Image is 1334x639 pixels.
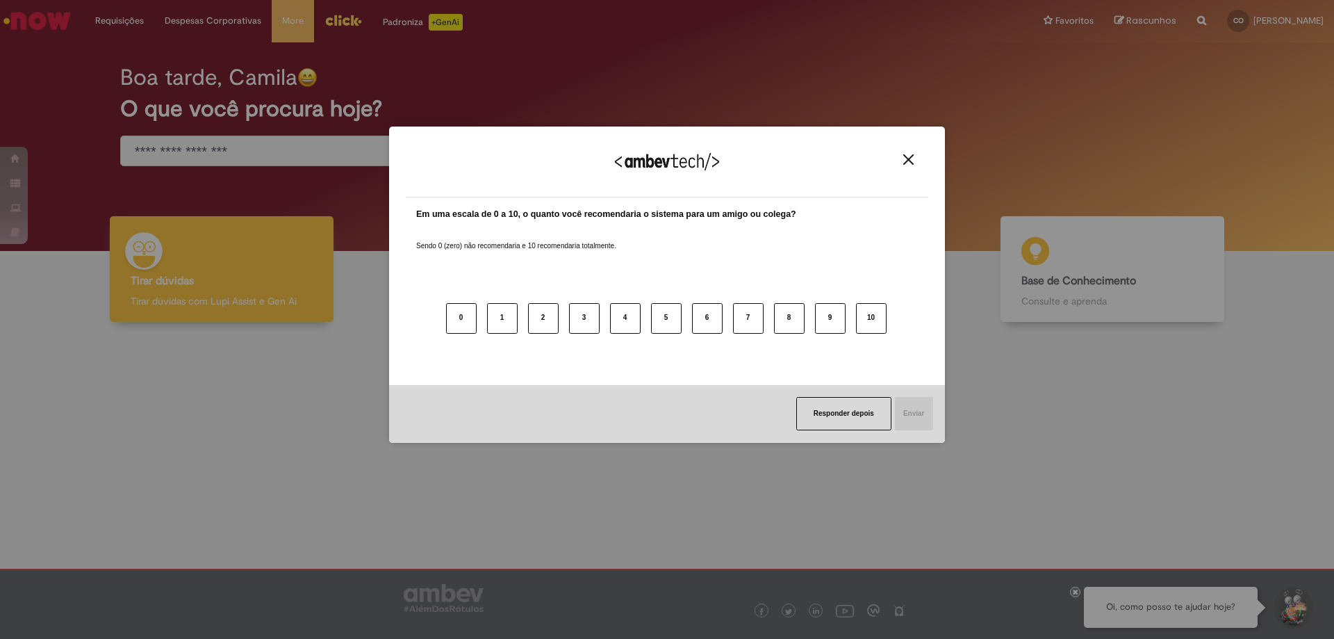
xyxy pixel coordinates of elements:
[416,208,796,221] label: Em uma escala de 0 a 10, o quanto você recomendaria o sistema para um amigo ou colega?
[615,153,719,170] img: Logo Ambevtech
[903,154,914,165] img: Close
[569,303,600,334] button: 3
[692,303,723,334] button: 6
[651,303,682,334] button: 5
[774,303,805,334] button: 8
[446,303,477,334] button: 0
[528,303,559,334] button: 2
[796,397,891,430] button: Responder depois
[610,303,641,334] button: 4
[416,225,616,251] label: Sendo 0 (zero) não recomendaria e 10 recomendaria totalmente.
[856,303,887,334] button: 10
[487,303,518,334] button: 1
[815,303,846,334] button: 9
[899,154,918,165] button: Close
[733,303,764,334] button: 7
